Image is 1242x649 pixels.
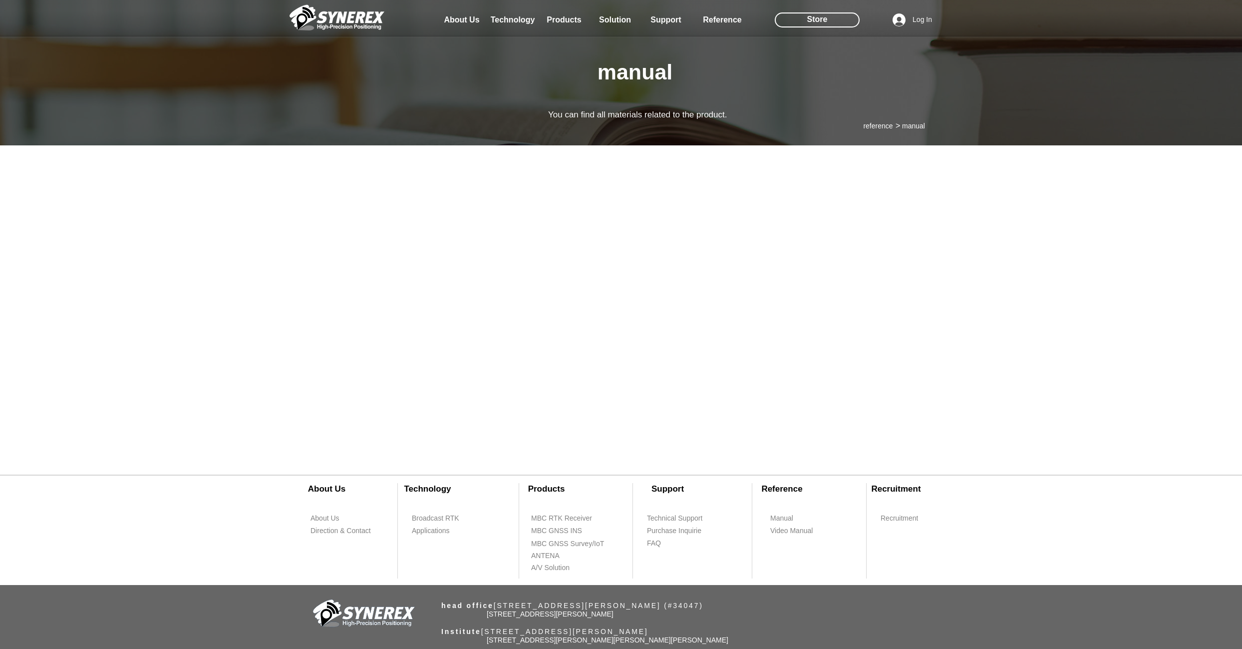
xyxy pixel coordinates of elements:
[881,514,918,524] span: Recruitment
[775,12,860,27] div: Store
[487,610,614,618] span: [STREET_ADDRESS][PERSON_NAME]
[310,526,371,536] span: Direction & Contact
[444,15,479,24] span: About Us
[441,602,494,610] span: head office
[697,10,747,30] a: Reference
[646,537,704,550] a: FAQ
[909,15,935,25] span: Log In
[310,512,367,525] a: About Us
[412,514,459,524] span: Broadcast RTK
[488,10,538,30] a: Technology
[487,636,728,644] span: [STREET_ADDRESS][PERSON_NAME][PERSON_NAME][PERSON_NAME]
[441,628,481,636] span: Institute
[290,2,384,32] img: Cinnerex_White_simbol_Land 1.png
[411,512,469,525] a: Broadcast RTK
[531,550,588,562] a: ANTENA
[308,599,417,631] img: company_logo-removebg-preview.png
[531,538,618,550] a: MBC GNSS Survey/IoT
[647,539,661,549] span: FAQ
[412,526,450,536] span: Applications
[531,512,606,525] a: MBC RTK Receiver
[599,15,631,24] span: Solution
[880,512,928,525] a: Recruitment
[646,525,704,537] a: Purchase Inquirie
[770,525,827,537] a: Video Manual
[491,15,535,24] span: Technology
[531,562,588,574] a: A/V Solution
[531,526,582,536] span: MBC GNSS INS
[411,525,469,537] a: Applications
[308,484,346,494] span: ​About Us
[310,514,339,524] span: About Us
[651,484,684,494] span: Support
[441,628,648,636] span: ​ [STREET_ADDRESS][PERSON_NAME]
[376,178,866,453] div: File Share
[650,15,681,24] span: Support
[528,484,565,494] span: Products​
[590,10,640,30] a: Solution
[404,484,451,494] span: ​Technology
[703,15,741,24] span: Reference
[547,15,581,24] span: Products
[531,539,604,549] span: MBC GNSS Survey/IoT
[531,525,593,537] a: MBC GNSS INS
[310,525,377,537] a: Direction & Contact
[441,602,703,610] span: ​[STREET_ADDRESS][PERSON_NAME] (#34047)
[807,14,828,25] span: Store
[539,10,589,30] a: Products
[886,10,939,29] button: Log In
[871,484,921,494] span: Recruitment
[437,10,487,30] a: About Us
[646,512,721,525] a: Technical Support
[641,10,691,30] a: Support
[647,526,701,536] span: Purchase Inquirie
[770,512,827,525] a: Manual
[770,526,813,536] span: Video Manual
[531,514,592,524] span: MBC RTK Receiver
[531,563,570,573] span: A/V Solution
[770,514,793,524] span: Manual
[761,484,802,494] span: ​Reference
[647,514,702,524] span: Technical Support
[531,551,560,561] span: ANTENA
